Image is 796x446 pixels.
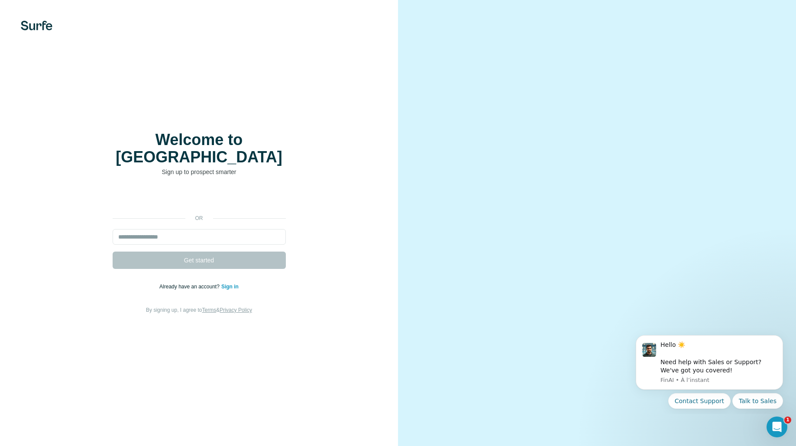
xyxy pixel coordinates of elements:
iframe: Intercom live chat [767,417,787,437]
p: Sign up to prospect smarter [113,168,286,176]
span: 1 [784,417,791,423]
span: By signing up, I agree to & [146,307,252,313]
img: Surfe's logo [21,21,52,30]
iframe: Bouton "Se connecter avec Google" [108,189,290,208]
a: Sign in [221,284,239,290]
p: or [185,214,213,222]
a: Terms [202,307,217,313]
h1: Welcome to [GEOGRAPHIC_DATA] [113,131,286,166]
a: Privacy Policy [220,307,252,313]
iframe: Intercom notifications message [623,327,796,414]
span: Already have an account? [159,284,221,290]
